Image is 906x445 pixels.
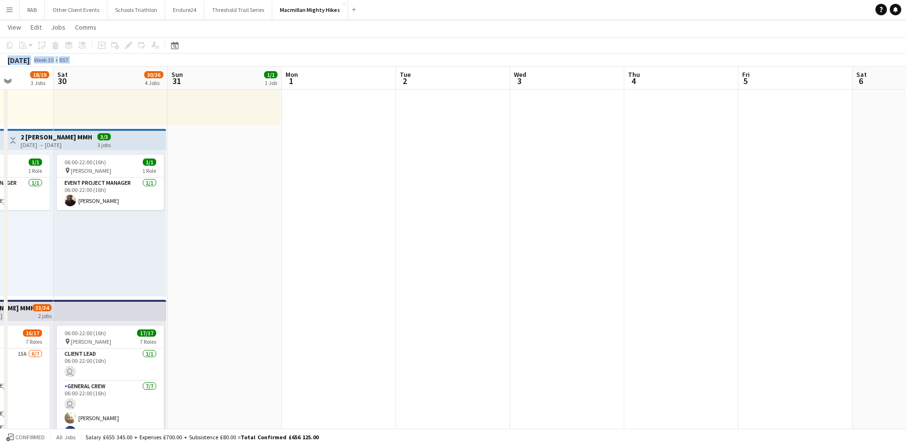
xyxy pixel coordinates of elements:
a: Comms [71,21,100,33]
span: 1 [284,75,298,86]
button: Macmillan Mighty Hikes [272,0,348,19]
span: Wed [514,70,526,79]
div: 1 Job [265,79,277,86]
span: 4 [627,75,640,86]
span: 30 [56,75,68,86]
span: All jobs [54,434,77,441]
span: Confirmed [15,434,45,441]
app-job-card: 06:00-22:00 (16h)1/1 [PERSON_NAME]1 RoleEvent Project Manager1/106:00-22:00 (16h)[PERSON_NAME] [57,155,164,210]
span: Jobs [51,23,65,32]
span: [PERSON_NAME] [71,167,111,174]
span: Fri [742,70,750,79]
span: Total Confirmed £656 125.00 [241,434,319,441]
button: Confirmed [5,432,46,443]
span: 31 [170,75,183,86]
span: 5 [741,75,750,86]
span: Sun [171,70,183,79]
div: Salary £655 345.00 + Expenses £700.00 + Subsistence £80.00 = [85,434,319,441]
span: 1 Role [28,167,42,174]
div: [DATE] → [DATE] [21,141,92,148]
div: 3 jobs [97,140,111,148]
span: 16/17 [23,329,42,337]
button: Threshold Trail Series [204,0,272,19]
a: Edit [27,21,45,33]
a: Jobs [47,21,69,33]
span: Week 35 [32,56,55,64]
span: Comms [75,23,96,32]
div: 3 Jobs [31,79,49,86]
span: Mon [286,70,298,79]
span: 18/19 [30,71,49,78]
span: 6 [855,75,867,86]
span: 17/17 [137,329,156,337]
span: 3/3 [97,133,111,140]
span: 1/1 [29,159,42,166]
div: 2 jobs [38,311,52,319]
span: 7 Roles [26,338,42,345]
span: Sat [856,70,867,79]
span: 7 Roles [140,338,156,345]
span: 33/34 [32,304,52,311]
div: [DATE] [8,55,30,65]
span: Sat [57,70,68,79]
button: RAB [20,0,45,19]
button: Endure24 [165,0,204,19]
h3: 2 [PERSON_NAME] MMH- 3 day role [21,133,92,141]
span: 2 [398,75,411,86]
span: 06:00-22:00 (16h) [64,159,106,166]
span: 30/36 [144,71,163,78]
button: Schools Triathlon [107,0,165,19]
app-card-role: Client Lead1/106:00-22:00 (16h) [57,349,164,381]
span: Thu [628,70,640,79]
span: 1 Role [142,167,156,174]
app-card-role: Event Project Manager1/106:00-22:00 (16h)[PERSON_NAME] [57,178,164,210]
div: 4 Jobs [145,79,163,86]
span: View [8,23,21,32]
div: BST [59,56,69,64]
span: Edit [31,23,42,32]
span: 1/1 [264,71,277,78]
span: Tue [400,70,411,79]
span: 1/1 [143,159,156,166]
span: [PERSON_NAME] [71,338,111,345]
span: 06:00-22:00 (16h) [64,329,106,337]
button: Other Client Events [45,0,107,19]
a: View [4,21,25,33]
span: 3 [512,75,526,86]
